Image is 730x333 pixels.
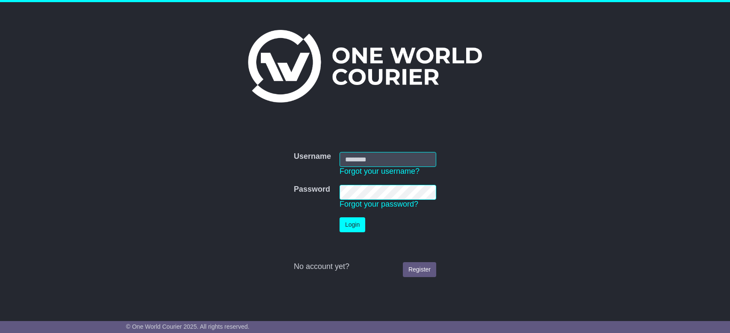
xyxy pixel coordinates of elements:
[340,217,365,232] button: Login
[340,167,420,175] a: Forgot your username?
[126,323,250,330] span: © One World Courier 2025. All rights reserved.
[294,152,331,161] label: Username
[403,262,436,277] a: Register
[294,185,330,194] label: Password
[340,200,418,208] a: Forgot your password?
[294,262,436,272] div: No account yet?
[248,30,482,102] img: One World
